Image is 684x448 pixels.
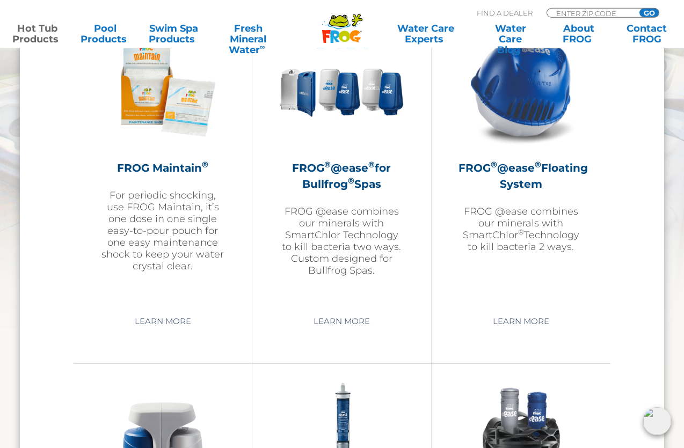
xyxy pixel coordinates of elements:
[620,23,673,45] a: ContactFROG
[459,25,584,304] a: FROG®@ease®Floating SystemFROG @ease combines our minerals with SmartChlor®Technology to kill bac...
[147,23,200,45] a: Swim SpaProducts
[202,159,208,170] sup: ®
[215,23,281,45] a: Fresh MineralWater∞
[643,407,671,435] img: openIcon
[279,205,404,276] p: FROG @ease combines our minerals with SmartChlor Technology to kill bacteria two ways. Custom des...
[639,9,659,17] input: GO
[552,23,605,45] a: AboutFROG
[459,160,584,192] h2: FROG @ease Floating System
[555,9,628,18] input: Zip Code Form
[459,205,584,253] p: FROG @ease combines our minerals with SmartChlor Technology to kill bacteria 2 ways.
[477,8,533,18] p: Find A Dealer
[279,25,404,304] a: FROG®@ease®for Bullfrog®SpasFROG @ease combines our minerals with SmartChlor Technology to kill b...
[279,160,404,192] h2: FROG @ease for Bullfrog Spas
[100,25,225,304] a: FROG Maintain®For periodic shocking, use FROG Maintain, it’s one dose in one single easy-to-pour ...
[535,159,541,170] sup: ®
[100,189,225,272] p: For periodic shocking, use FROG Maintain, it’s one dose in one single easy-to-pour pouch for one ...
[368,159,375,170] sup: ®
[481,312,562,331] a: Learn More
[383,23,469,45] a: Water CareExperts
[100,25,225,149] img: Frog_Maintain_Hero-2-v2-300x300.png
[459,25,583,149] img: hot-tub-product-atease-system-300x300.png
[484,23,537,45] a: Water CareBlog
[11,23,64,45] a: Hot TubProducts
[348,175,354,186] sup: ®
[301,312,382,331] a: Learn More
[79,23,132,45] a: PoolProducts
[491,159,497,170] sup: ®
[100,160,225,176] h2: FROG Maintain
[260,42,265,51] sup: ∞
[122,312,203,331] a: Learn More
[518,227,524,236] sup: ®
[279,25,404,149] img: bullfrog-product-hero-300x300.png
[324,159,331,170] sup: ®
